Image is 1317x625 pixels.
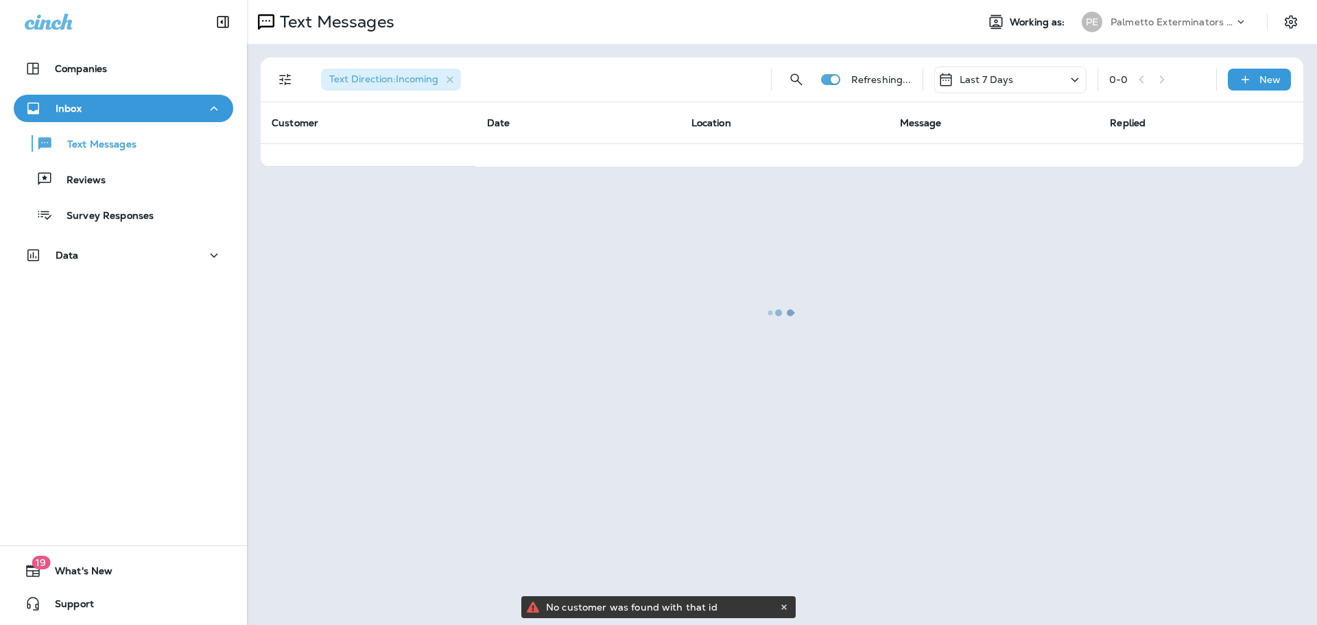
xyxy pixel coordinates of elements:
[53,174,106,187] p: Reviews
[41,598,94,615] span: Support
[56,250,79,261] p: Data
[41,565,112,582] span: What's New
[14,200,233,229] button: Survey Responses
[55,63,107,74] p: Companies
[546,596,776,618] div: No customer was found with that id
[14,95,233,122] button: Inbox
[14,165,233,193] button: Reviews
[14,241,233,269] button: Data
[14,557,233,585] button: 19What's New
[53,210,154,223] p: Survey Responses
[14,55,233,82] button: Companies
[1259,74,1281,85] p: New
[14,129,233,158] button: Text Messages
[204,8,242,36] button: Collapse Sidebar
[56,103,82,114] p: Inbox
[54,139,137,152] p: Text Messages
[32,556,50,569] span: 19
[14,590,233,617] button: Support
